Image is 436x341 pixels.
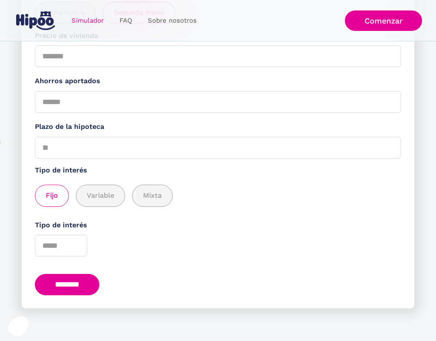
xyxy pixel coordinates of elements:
[35,122,401,132] label: Plazo de la hipoteca
[14,8,57,34] a: home
[143,190,162,201] span: Mixta
[140,12,204,29] a: Sobre nosotros
[87,190,114,201] span: Variable
[46,190,58,201] span: Fijo
[35,76,401,87] label: Ahorros aportados
[35,165,401,176] label: Tipo de interés
[112,12,140,29] a: FAQ
[35,185,401,207] div: add_description_here
[64,12,112,29] a: Simulador
[345,10,422,31] a: Comenzar
[35,220,401,231] label: Tipo de interés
